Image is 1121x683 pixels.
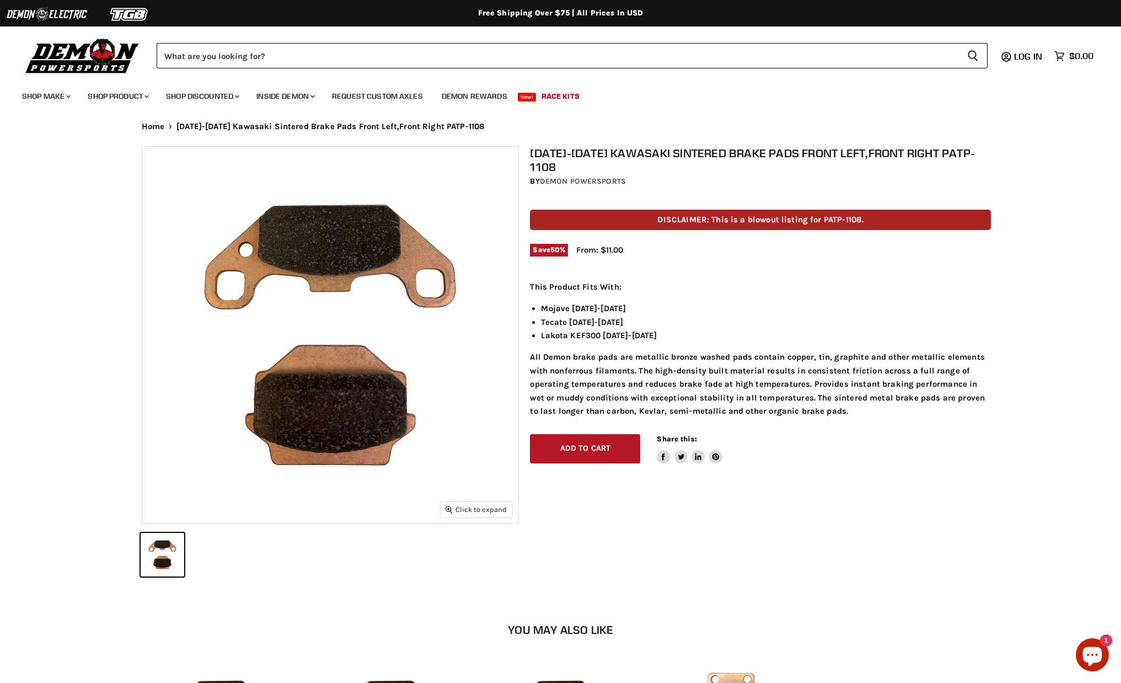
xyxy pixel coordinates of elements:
div: Free Shipping Over $75 | All Prices In USD [120,8,1002,18]
a: $0.00 [1049,48,1099,64]
span: [DATE]-[DATE] Kawasaki Sintered Brake Pads Front Left,Front Right PATP-1108 [176,122,485,131]
span: Save % [530,244,568,256]
span: 50 [550,246,560,254]
h2: You may also like [142,623,980,636]
button: Add to cart [530,434,640,463]
p: DISCLAIMER: This is a blowout listing for PATP-1108. [530,210,991,230]
button: Search [958,43,988,68]
div: All Demon brake pads are metallic bronze washed pads contain copper, tin, graphite and other meta... [530,280,991,418]
div: by [530,175,991,188]
a: Demon Powersports [540,177,626,186]
span: $0.00 [1069,51,1093,61]
a: Shop Discounted [158,85,246,108]
a: Demon Rewards [433,85,516,108]
a: Shop Make [14,85,77,108]
form: Product [157,43,988,68]
a: Home [142,122,165,131]
a: Request Custom Axles [324,85,431,108]
span: From: $11.00 [576,245,623,255]
input: Search [157,43,958,68]
a: Log in [1009,51,1049,61]
li: Tecate [DATE]-[DATE] [541,316,991,329]
a: Inside Demon [248,85,321,108]
li: Mojave [DATE]-[DATE] [541,302,991,315]
li: Lakota KEF300 [DATE]-[DATE] [541,329,991,342]
span: New! [518,93,537,102]
img: Demon Powersports [22,36,143,75]
p: This Product Fits With: [530,280,991,294]
a: Race Kits [533,85,588,108]
span: Log in [1014,51,1042,62]
img: Demon Electric Logo 2 [6,4,88,25]
inbox-online-store-chat: Shopify online store chat [1072,638,1112,674]
nav: Breadcrumbs [120,122,1002,131]
span: Share this: [657,435,696,443]
span: Click to expand [446,505,507,514]
img: TGB Logo 2 [88,4,171,25]
button: 1987-2003 Kawasaki Sintered Brake Pads Front Left,Front Right PATP-1108 thumbnail [141,533,184,577]
h1: [DATE]-[DATE] Kawasaki Sintered Brake Pads Front Left,Front Right PATP-1108 [530,146,991,174]
span: Add to cart [560,444,611,453]
ul: Main menu [14,81,1091,108]
a: Shop Product [79,85,155,108]
aside: Share this: [657,434,722,463]
img: 1987-2003 Kawasaki Sintered Brake Pads Front Left,Front Right PATP-1108 [142,147,518,523]
button: Click to expand [441,502,512,517]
